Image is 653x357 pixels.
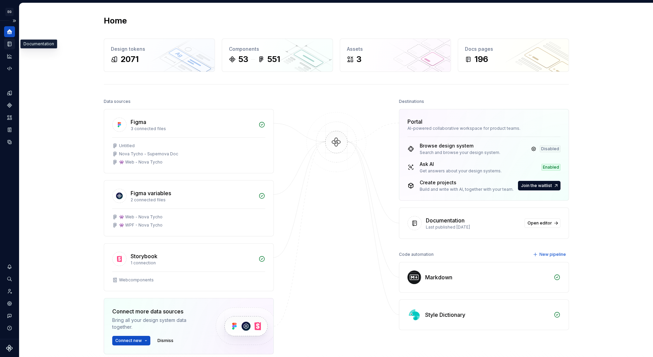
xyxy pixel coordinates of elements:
[131,252,157,260] div: Storybook
[340,38,451,72] a: Assets3
[524,218,560,228] a: Open editor
[4,51,15,62] a: Analytics
[112,336,150,345] button: Connect new
[112,307,204,315] div: Connect more data sources
[104,180,274,236] a: Figma variables2 connected files👾 Web - Nova Tycho👾 WPF - Nova Tycho
[5,8,14,16] div: EG
[4,298,15,309] a: Settings
[6,345,13,352] svg: Supernova Logo
[4,26,15,37] a: Home
[4,38,15,49] a: Documentation
[112,317,204,330] div: Bring all your design system data together.
[4,286,15,297] a: Invite team
[399,97,424,106] div: Destinations
[541,164,560,171] div: Enabled
[229,46,326,52] div: Components
[347,46,444,52] div: Assets
[131,197,254,203] div: 2 connected files
[267,54,280,65] div: 551
[399,250,434,259] div: Code automation
[104,97,131,106] div: Data sources
[425,311,465,319] div: Style Dictionary
[4,63,15,74] a: Code automation
[407,118,422,126] div: Portal
[1,4,18,19] button: EG
[420,168,502,174] div: Get answers about your design systems.
[407,126,560,131] div: AI-powered collaborative workspace for product teams.
[420,150,500,155] div: Search and browse your design system.
[119,151,178,157] div: Nova Tycho - Supernova Doc
[474,54,488,65] div: 196
[238,54,248,65] div: 53
[119,143,135,149] div: Untitled
[4,261,15,272] button: Notifications
[119,159,163,165] div: 👾 Web - Nova Tycho
[458,38,569,72] a: Docs pages196
[528,220,552,226] span: Open editor
[420,179,514,186] div: Create projects
[539,252,566,257] span: New pipeline
[518,181,560,190] button: Join the waitlist
[131,260,254,266] div: 1 connection
[120,54,139,65] div: 2071
[131,189,171,197] div: Figma variables
[465,46,562,52] div: Docs pages
[426,216,465,224] div: Documentation
[4,112,15,123] a: Assets
[521,183,552,188] span: Join the waitlist
[420,161,502,168] div: Ask AI
[222,38,333,72] a: Components53551
[157,338,173,343] span: Dismiss
[104,38,215,72] a: Design tokens2071
[104,15,127,26] h2: Home
[111,46,208,52] div: Design tokens
[4,274,15,284] button: Search ⌘K
[104,243,274,291] a: Storybook1 connectionWebcomponents
[119,214,163,220] div: 👾 Web - Nova Tycho
[154,336,177,345] button: Dismiss
[531,250,569,259] button: New pipeline
[119,277,154,283] div: Webcomponents
[425,273,452,281] div: Markdown
[104,109,274,173] a: Figma3 connected filesUntitledNova Tycho - Supernova Doc👾 Web - Nova Tycho
[540,145,560,152] div: Disabled
[356,54,362,65] div: 3
[426,224,520,230] div: Last published [DATE]
[4,137,15,148] a: Data sources
[115,338,142,343] span: Connect new
[4,88,15,98] a: Design tokens
[420,187,514,192] div: Build and write with AI, together with your team.
[20,40,57,48] div: Documentation
[4,124,15,135] a: Storybook stories
[4,100,15,111] a: Components
[119,222,163,228] div: 👾 WPF - Nova Tycho
[420,142,500,149] div: Browse design system
[131,118,146,126] div: Figma
[131,126,254,131] div: 3 connected files
[4,310,15,321] button: Contact support
[10,16,19,26] button: Expand sidebar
